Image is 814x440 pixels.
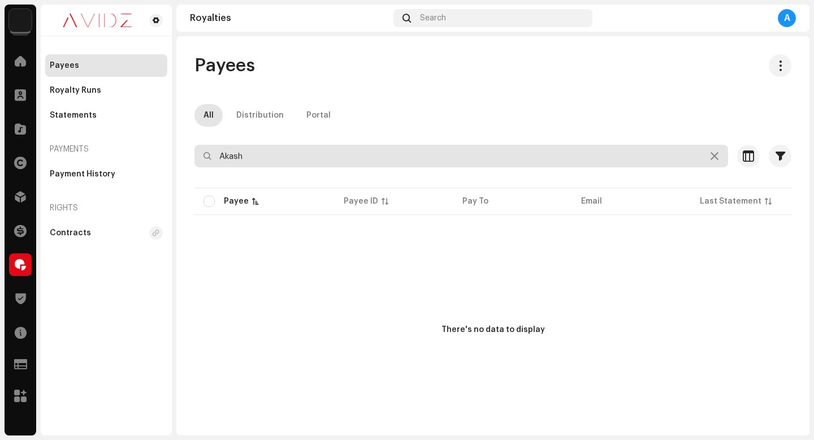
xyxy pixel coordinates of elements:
[50,170,115,179] div: Payment History
[45,104,167,127] re-m-nav-item: Statements
[441,324,545,336] div: There's no data to display
[45,136,167,163] re-a-nav-header: Payments
[45,163,167,186] re-m-nav-item: Payment History
[45,79,167,102] re-m-nav-item: Royalty Runs
[236,104,284,127] div: Distribution
[420,14,446,23] span: Search
[45,54,167,77] re-m-nav-item: Payees
[50,86,101,95] div: Royalty Runs
[203,104,214,127] div: All
[9,9,32,32] img: 10d72f0b-d06a-424f-aeaa-9c9f537e57b6
[50,228,91,238] div: Contracts
[194,54,255,77] span: Payees
[50,14,145,27] img: 0c631eef-60b6-411a-a233-6856366a70de
[45,222,167,244] re-m-nav-item: Contracts
[50,111,97,120] div: Statements
[45,195,167,222] re-a-nav-header: Rights
[306,104,331,127] div: Portal
[190,14,389,23] div: Royalties
[778,9,796,27] div: A
[194,145,728,167] input: Search
[50,61,79,70] div: Payees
